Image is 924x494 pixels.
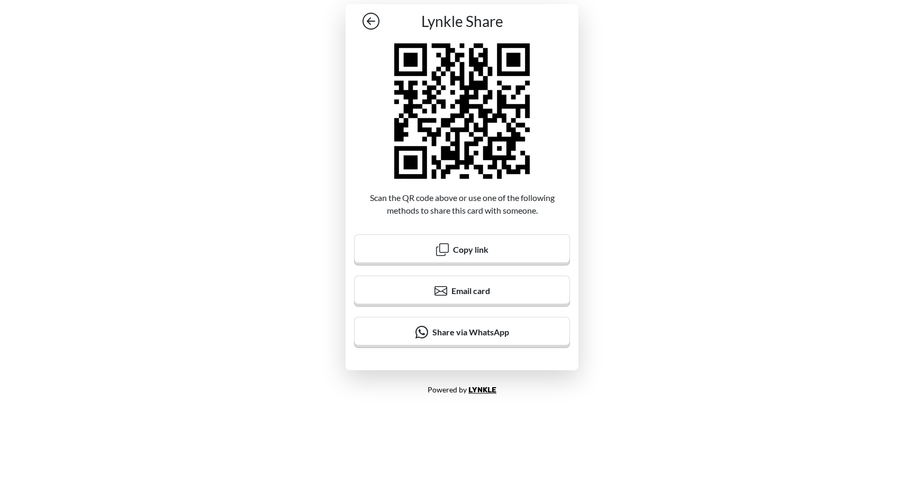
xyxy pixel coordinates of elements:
[354,179,570,217] p: Scan the QR code above or use one of the following methods to share this card with someone.
[453,244,488,254] span: Copy link
[354,276,570,307] button: Email card
[354,13,570,31] a: Lynkle Share
[451,286,490,296] span: Email card
[432,327,509,337] span: Share via WhatsApp
[468,386,496,395] a: Lynkle
[354,317,570,348] button: Share via WhatsApp
[428,385,496,394] small: Powered by
[354,234,570,266] button: Copy link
